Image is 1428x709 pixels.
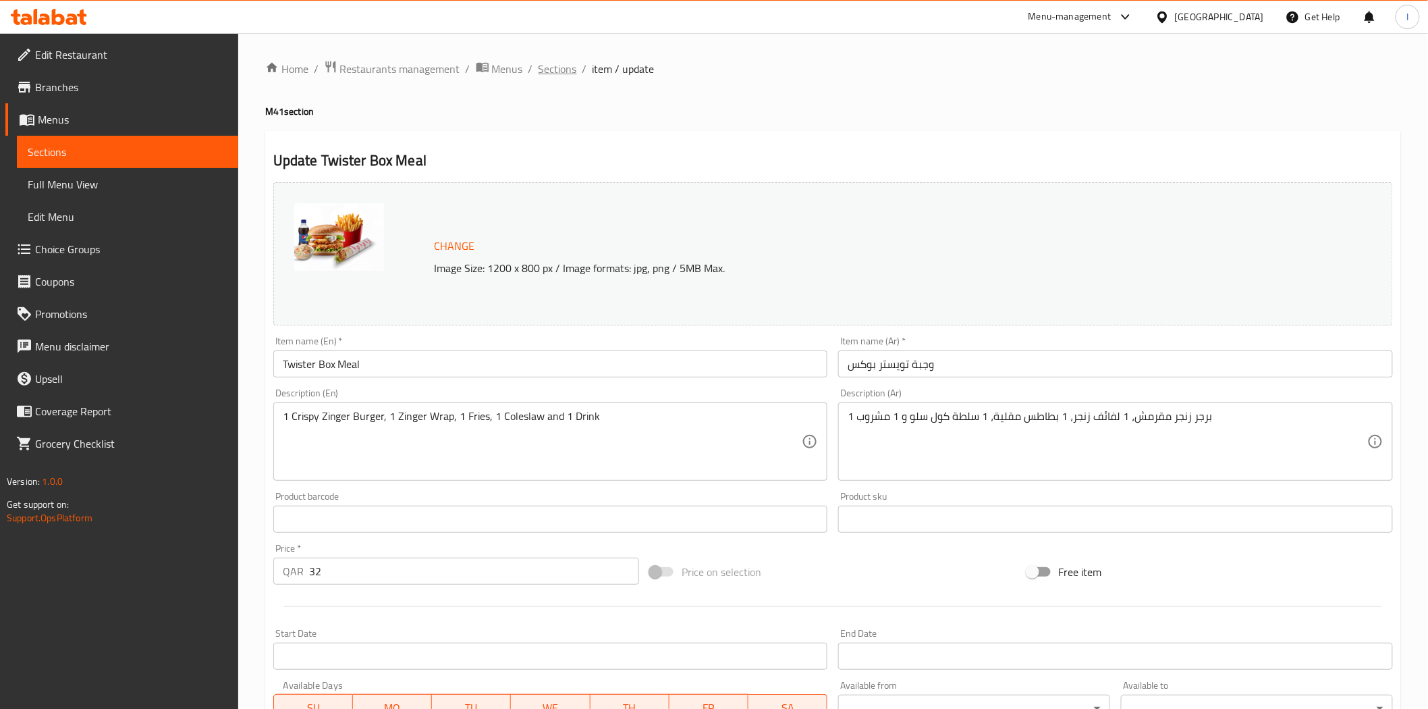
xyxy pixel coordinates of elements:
a: Menus [476,60,523,78]
a: Sections [17,136,238,168]
span: Change [435,236,475,256]
span: Promotions [35,306,227,322]
h2: Update Twister Box Meal [273,151,1393,171]
li: / [314,61,319,77]
a: Support.OpsPlatform [7,509,92,527]
div: Menu-management [1028,9,1111,25]
p: Image Size: 1200 x 800 px / Image formats: jpg, png / 5MB Max. [429,260,1238,276]
p: QAR [283,563,304,579]
a: Coverage Report [5,395,238,427]
div: [GEOGRAPHIC_DATA] [1175,9,1264,24]
li: / [466,61,470,77]
a: Coupons [5,265,238,298]
a: Edit Restaurant [5,38,238,71]
a: Full Menu View [17,168,238,201]
a: Grocery Checklist [5,427,238,460]
span: Sections [28,144,227,160]
h4: M41 section [265,105,1401,118]
a: Restaurants management [324,60,460,78]
span: Full Menu View [28,176,227,192]
li: / [582,61,587,77]
input: Please enter product sku [838,506,1393,533]
nav: breadcrumb [265,60,1401,78]
a: Home [265,61,308,77]
a: Sections [539,61,577,77]
span: Branches [35,79,227,95]
span: Version: [7,473,40,490]
span: Grocery Checklist [35,436,227,452]
span: Edit Restaurant [35,47,227,63]
span: Choice Groups [35,241,227,257]
a: Menu disclaimer [5,330,238,363]
span: Coverage Report [35,403,227,419]
span: 1.0.0 [42,473,63,490]
span: Upsell [35,371,227,387]
span: Restaurants management [340,61,460,77]
span: Price on selection [682,564,761,580]
a: Edit Menu [17,201,238,233]
span: Coupons [35,273,227,290]
a: Menus [5,103,238,136]
textarea: 1 Crispy Zinger Burger, 1 Zinger Wrap, 1 Fries, 1 Coleslaw and 1 Drink [283,410,802,474]
input: Please enter product barcode [273,506,828,533]
span: item / update [593,61,655,77]
a: Branches [5,71,238,103]
span: Edit Menu [28,209,227,225]
button: Change [429,232,480,260]
a: Promotions [5,298,238,330]
textarea: 1 برجر زنجر مقرمش، 1 لفائف زنجر، 1 بطاطس مقلية، 1 سلطة كول سلو و 1 مشروب [848,410,1367,474]
li: / [528,61,533,77]
span: Menus [492,61,523,77]
span: I [1406,9,1408,24]
input: Enter name En [273,350,828,377]
span: Free item [1059,564,1102,580]
input: Please enter price [309,558,639,585]
span: Menu disclaimer [35,338,227,354]
a: Choice Groups [5,233,238,265]
input: Enter name Ar [838,350,1393,377]
a: Upsell [5,363,238,395]
span: Get support on: [7,496,69,513]
img: mmw_638925926202744107 [294,203,384,271]
span: Menus [38,111,227,128]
